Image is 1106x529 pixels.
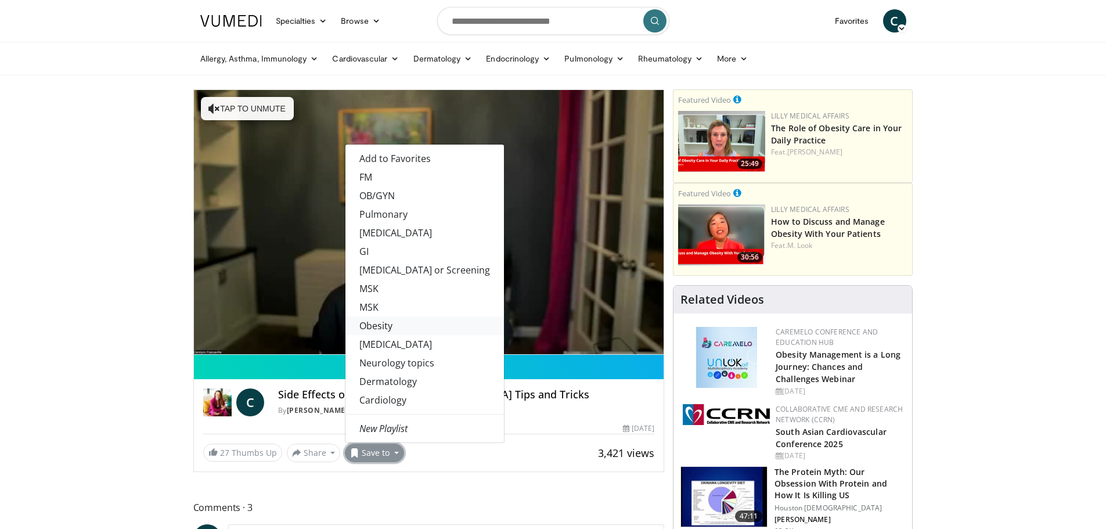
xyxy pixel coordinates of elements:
small: Featured Video [678,188,731,199]
a: Rheumatology [631,47,710,70]
p: [PERSON_NAME] [774,515,905,524]
a: Lilly Medical Affairs [771,111,849,121]
a: Cardiovascular [325,47,406,70]
div: [DATE] [776,386,903,397]
img: a04ee3ba-8487-4636-b0fb-5e8d268f3737.png.150x105_q85_autocrop_double_scale_upscale_version-0.2.png [683,404,770,425]
div: [DATE] [623,423,654,434]
img: Dr. Carolynn Francavilla [203,388,232,416]
a: C [883,9,906,33]
img: b7b8b05e-5021-418b-a89a-60a270e7cf82.150x105_q85_crop-smart_upscale.jpg [681,467,767,527]
span: 3,421 views [598,446,654,460]
a: 27 Thumbs Up [203,444,282,462]
a: [MEDICAL_DATA] [345,224,504,242]
a: New Playlist [345,419,504,438]
span: Comments 3 [193,500,665,515]
a: [PERSON_NAME] [787,147,842,157]
h4: Side Effects on Zepbound and [MEDICAL_DATA] Tips and Tricks [278,388,654,401]
span: 30:56 [737,252,762,262]
a: MSK [345,298,504,316]
a: 30:56 [678,204,765,265]
a: How to Discuss and Manage Obesity With Your Patients [771,216,885,239]
a: Allergy, Asthma, Immunology [193,47,326,70]
a: Add to Favorites [345,149,504,168]
a: More [710,47,755,70]
a: MSK [345,279,504,298]
span: Add to Favorites [359,152,431,165]
a: Obesity [345,316,504,335]
div: Feat. [771,240,907,251]
img: 45df64a9-a6de-482c-8a90-ada250f7980c.png.150x105_q85_autocrop_double_scale_upscale_version-0.2.jpg [696,327,757,388]
a: Neurology topics [345,354,504,372]
a: CaReMeLO Conference and Education Hub [776,327,878,347]
a: Favorites [828,9,876,33]
a: M. Look [787,240,813,250]
input: Search topics, interventions [437,7,669,35]
button: Tap to unmute [201,97,294,120]
a: OB/GYN [345,186,504,205]
h3: The Protein Myth: Our Obsession With Protein and How It Is Killing US [774,466,905,501]
a: Pulmonology [557,47,631,70]
a: 25:49 [678,111,765,172]
a: Dermatology [406,47,480,70]
h4: Related Videos [680,293,764,307]
a: The Role of Obesity Care in Your Daily Practice [771,123,902,146]
a: Browse [334,9,387,33]
span: 47:11 [735,510,763,522]
small: Featured Video [678,95,731,105]
span: 27 [220,447,229,458]
a: FM [345,168,504,186]
button: Share [287,444,341,462]
a: [PERSON_NAME] [287,405,348,415]
a: Collaborative CME and Research Network (CCRN) [776,404,903,424]
div: By FEATURING [278,405,654,416]
a: GI [345,242,504,261]
a: Lilly Medical Affairs [771,204,849,214]
a: Pulmonary [345,205,504,224]
a: Specialties [269,9,334,33]
img: c98a6a29-1ea0-4bd5-8cf5-4d1e188984a7.png.150x105_q85_crop-smart_upscale.png [678,204,765,265]
a: Obesity Management is a Long Journey: Chances and Challenges Webinar [776,349,900,384]
a: Dermatology [345,372,504,391]
em: New Playlist [359,422,408,435]
a: Endocrinology [479,47,557,70]
img: e1208b6b-349f-4914-9dd7-f97803bdbf1d.png.150x105_q85_crop-smart_upscale.png [678,111,765,172]
a: South Asian Cardiovascular Conference 2025 [776,426,887,449]
img: VuMedi Logo [200,15,262,27]
a: Cardiology [345,391,504,409]
a: [MEDICAL_DATA] [345,335,504,354]
a: C [236,388,264,416]
span: 25:49 [737,159,762,169]
div: Feat. [771,147,907,157]
a: [MEDICAL_DATA] or Screening [345,261,504,279]
div: [DATE] [776,451,903,461]
p: Houston [DEMOGRAPHIC_DATA] [774,503,905,513]
video-js: Video Player [194,90,664,355]
button: Save to [345,444,404,462]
